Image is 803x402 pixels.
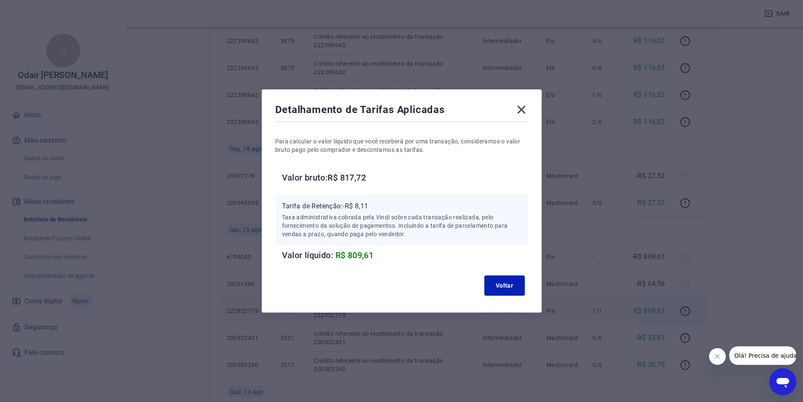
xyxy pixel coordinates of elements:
[282,248,528,262] h6: Valor líquido:
[275,137,528,154] p: Para calcular o valor líquido que você receberá por uma transação, consideramos o valor bruto pag...
[336,250,374,260] span: R$ 809,61
[729,346,796,365] iframe: Mensagem da empresa
[484,275,525,296] button: Voltar
[275,103,528,120] div: Detalhamento de Tarifas Aplicadas
[769,368,796,395] iframe: Botão para abrir a janela de mensagens
[282,171,528,184] h6: Valor bruto: R$ 817,72
[282,201,521,211] p: Tarifa de Retenção: -R$ 8,11
[709,348,726,365] iframe: Fechar mensagem
[5,6,71,13] span: Olá! Precisa de ajuda?
[282,213,521,238] p: Taxa administrativa cobrada pela Vindi sobre cada transação realizada, pelo fornecimento da soluç...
